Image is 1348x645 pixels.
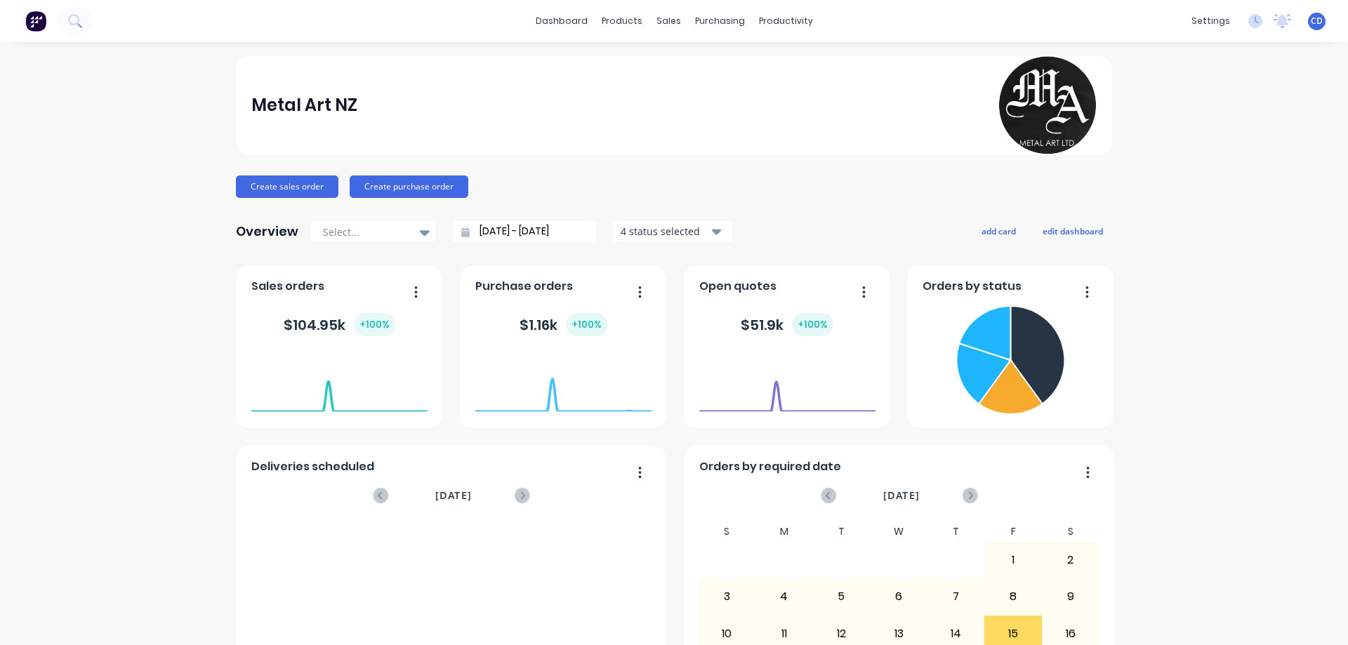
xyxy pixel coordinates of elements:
div: $ 104.95k [284,313,395,336]
span: Orders by status [923,278,1022,295]
div: settings [1184,11,1237,32]
div: + 100 % [792,313,833,336]
div: 7 [928,579,984,614]
div: 4 [756,579,812,614]
a: dashboard [529,11,595,32]
div: Overview [236,218,298,246]
div: sales [649,11,688,32]
div: 8 [985,579,1041,614]
div: products [595,11,649,32]
div: 9 [1043,579,1099,614]
div: W [870,521,927,542]
div: 4 status selected [621,224,709,239]
div: F [984,521,1042,542]
button: edit dashboard [1033,222,1112,240]
div: T [813,521,871,542]
span: Purchase orders [475,278,573,295]
div: M [755,521,813,542]
button: Create sales order [236,175,338,198]
span: [DATE] [435,488,472,503]
span: CD [1311,15,1323,27]
span: [DATE] [883,488,920,503]
div: 3 [699,579,755,614]
div: 6 [871,579,927,614]
div: purchasing [688,11,752,32]
img: Metal Art NZ [998,56,1097,154]
img: Factory [25,11,46,32]
div: productivity [752,11,820,32]
div: 1 [985,543,1041,578]
div: $ 1.16k [520,313,607,336]
button: Create purchase order [350,175,468,198]
span: Sales orders [251,278,324,295]
button: 4 status selected [613,221,732,242]
div: + 100 % [566,313,607,336]
div: S [1042,521,1099,542]
button: add card [972,222,1025,240]
div: 2 [1043,543,1099,578]
div: Metal Art NZ [251,91,357,119]
div: T [927,521,985,542]
div: + 100 % [354,313,395,336]
span: Open quotes [699,278,777,295]
span: Deliveries scheduled [251,458,374,475]
div: S [699,521,756,542]
div: $ 51.9k [741,313,833,336]
div: 5 [814,579,870,614]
